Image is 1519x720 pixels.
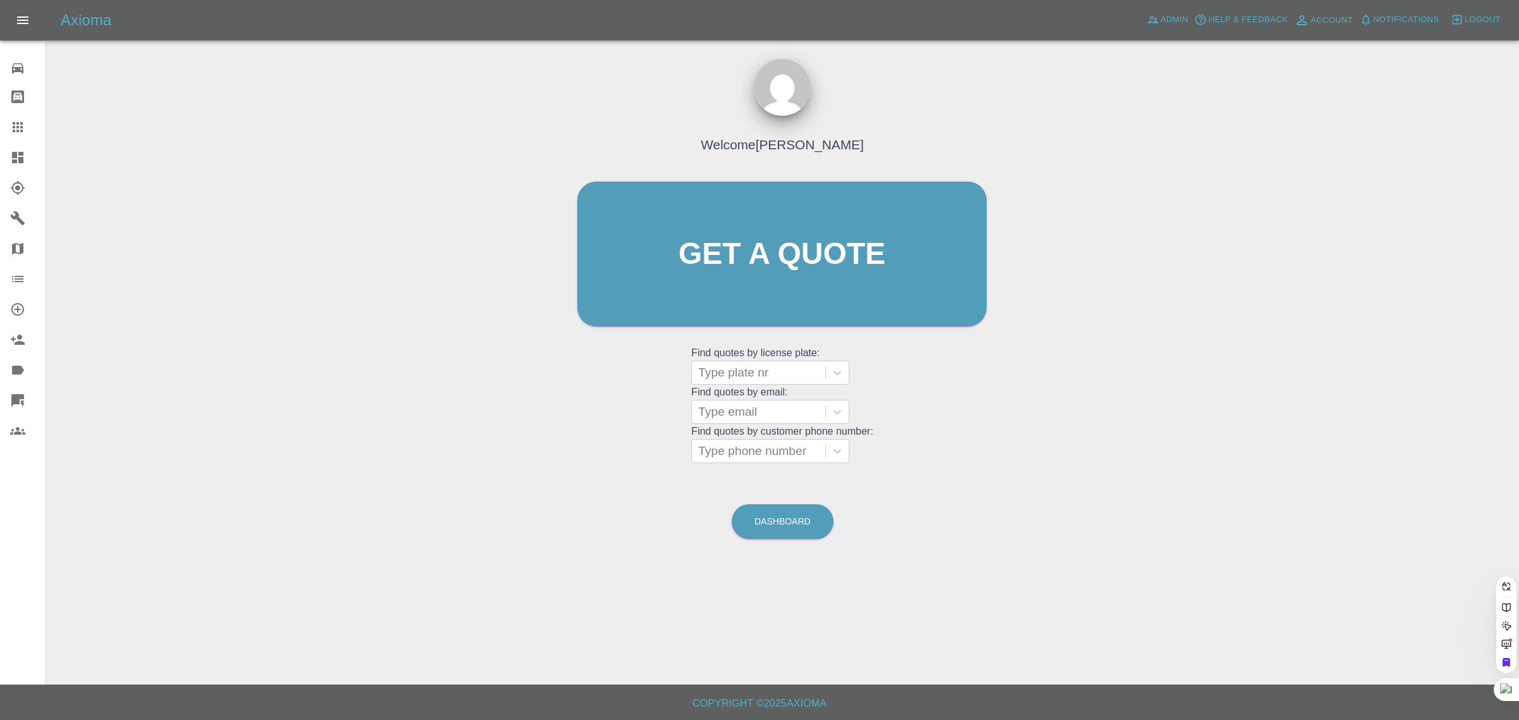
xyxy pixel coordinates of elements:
h4: Welcome [PERSON_NAME] [701,135,863,154]
a: Dashboard [732,504,834,539]
span: Account [1311,13,1353,28]
button: Open drawer [8,5,38,35]
h6: Copyright © 2025 Axioma [10,695,1509,712]
img: ... [754,59,811,116]
button: Help & Feedback [1191,10,1291,30]
button: Logout [1447,10,1504,30]
a: Admin [1144,10,1192,30]
span: Admin [1161,13,1189,27]
h5: Axioma [61,10,111,30]
span: Help & Feedback [1208,13,1287,27]
button: Notifications [1356,10,1442,30]
span: Notifications [1373,13,1439,27]
a: Account [1291,10,1356,30]
grid: Find quotes by license plate: [691,347,873,385]
span: Logout [1465,13,1501,27]
grid: Find quotes by customer phone number: [691,426,873,463]
grid: Find quotes by email: [691,387,873,424]
a: Get a quote [577,182,987,326]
